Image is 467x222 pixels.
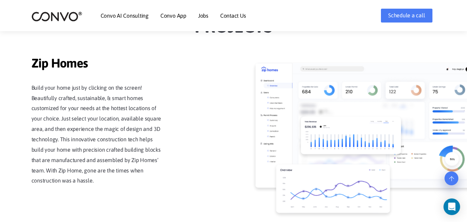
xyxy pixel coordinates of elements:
[443,198,460,215] div: Open Intercom Messenger
[160,13,186,18] a: Convo App
[220,13,246,18] a: Contact Us
[31,56,163,72] span: Zip Homes
[198,13,208,18] a: Jobs
[31,83,163,186] p: Build your home just by clicking on the screen! Beautifully crafted, sustainable, & smart homes c...
[101,13,149,18] a: Convo AI Consulting
[381,9,432,23] a: Schedule a call
[31,11,82,22] img: logo_2.png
